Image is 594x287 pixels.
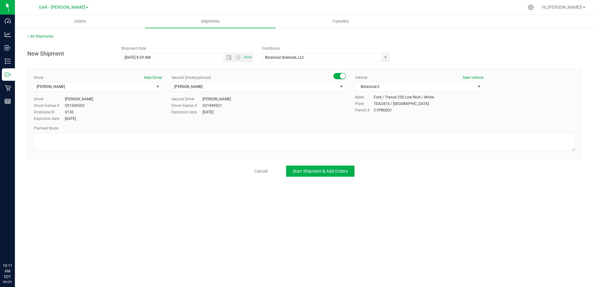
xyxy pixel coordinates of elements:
[355,82,475,91] span: Botanical-2
[144,75,162,80] button: New Driver
[65,103,85,108] div: 051549203
[5,98,11,104] inline-svg: Reports
[203,103,222,108] div: 051949921
[145,15,275,28] a: Shipments
[382,53,389,62] span: select
[224,55,234,60] span: Open the date view
[254,168,267,174] a: Cancel
[27,34,53,39] a: All Shipments
[262,46,280,51] label: Distributor
[6,237,25,256] iframe: Resource center
[355,75,367,80] label: Vehicle
[338,82,345,91] span: select
[174,84,203,89] span: [PERSON_NAME]
[355,101,374,107] label: Plate
[34,116,65,121] label: Expiration date
[15,15,145,28] a: Orders
[374,107,392,113] div: C1PRO001
[65,116,76,121] div: [DATE]
[171,75,211,80] label: Second Driver
[5,31,11,38] inline-svg: Analytics
[233,55,243,60] span: Open the time view
[121,46,146,51] label: Shipment Date
[5,71,11,78] inline-svg: Outbound
[171,96,203,102] label: Second Driver
[5,18,11,24] inline-svg: Dashboard
[34,96,65,102] label: Driver
[34,109,65,115] label: Employee ID
[463,75,483,80] button: New Vehicle
[171,103,203,108] label: Driver license #
[355,94,374,100] label: Make
[193,19,228,24] span: Shipments
[542,5,582,10] span: Hi, [PERSON_NAME]!
[276,15,406,28] a: Transfers
[3,263,12,280] p: 10:11 AM EDT
[374,94,434,100] div: Ford / Transit 250 Low Roof / White
[293,169,348,174] span: Start Shipment & Add Orders
[65,96,93,102] div: [PERSON_NAME]
[355,107,374,113] label: Permit #
[475,82,483,91] span: select
[66,19,94,24] span: Orders
[5,85,11,91] inline-svg: Retail
[37,84,65,89] span: [PERSON_NAME]
[39,5,85,10] span: GA4 - [PERSON_NAME]
[263,53,378,62] input: Select
[34,126,58,130] span: Planned Route
[527,4,535,10] div: Manage settings
[324,19,358,24] span: Transfers
[5,45,11,51] inline-svg: Inbound
[5,58,11,64] inline-svg: Inventory
[203,109,213,115] div: [DATE]
[374,101,429,107] div: TDA3414 / [GEOGRAPHIC_DATA]
[203,96,231,102] div: [PERSON_NAME]
[18,236,26,244] iframe: Resource center unread badge
[286,166,354,177] button: Start Shipment & Add Orders
[242,53,253,62] span: Set Current date
[34,103,65,108] label: Driver license #
[154,82,162,91] span: select
[65,109,74,115] div: 0130
[194,75,211,80] span: (optional)
[3,280,12,284] p: 09/25
[34,75,43,80] label: Driver
[171,109,203,115] label: Expiration date
[27,51,112,57] h4: New Shipment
